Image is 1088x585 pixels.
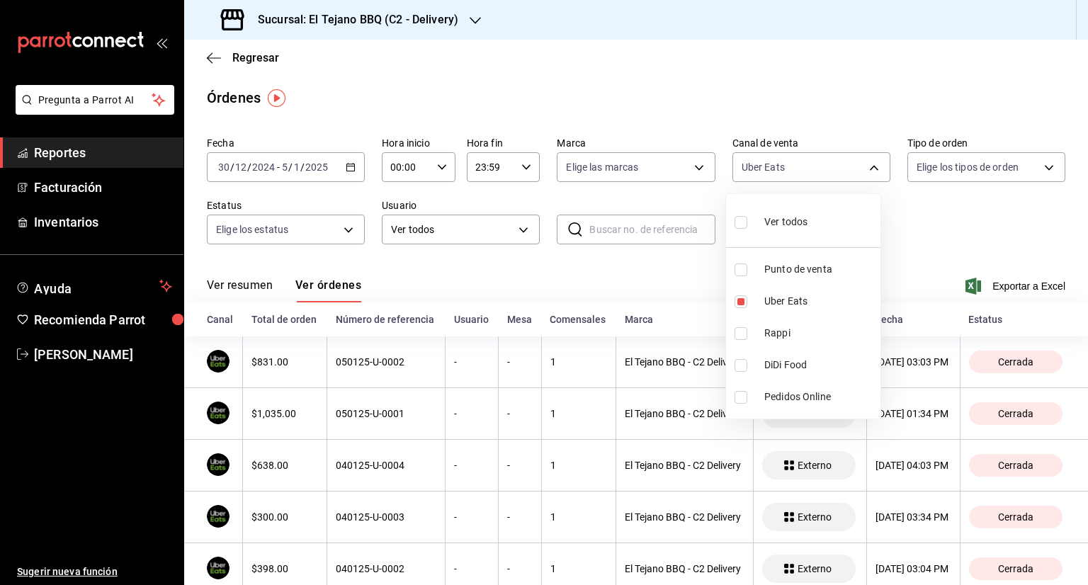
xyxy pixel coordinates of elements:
[764,262,875,277] span: Punto de venta
[764,294,875,309] span: Uber Eats
[764,215,807,229] span: Ver todos
[764,326,875,341] span: Rappi
[764,390,875,404] span: Pedidos Online
[764,358,875,373] span: DiDi Food
[268,89,285,107] img: Tooltip marker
